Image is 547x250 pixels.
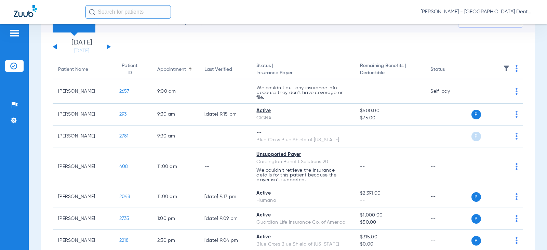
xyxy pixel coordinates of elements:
[256,219,349,226] div: Guardian Life Insurance Co. of America
[58,66,88,73] div: Patient Name
[360,234,419,241] span: $315.00
[256,151,349,158] div: Unsupported Payer
[425,79,471,104] td: Self-pay
[256,136,349,144] div: Blue Cross Blue Shield of [US_STATE]
[157,66,194,73] div: Appointment
[152,126,199,147] td: 9:30 AM
[425,104,471,126] td: --
[360,197,419,204] span: --
[61,39,102,54] li: [DATE]
[85,5,171,19] input: Search for patients
[256,158,349,166] div: Careington Benefit Solutions 20
[355,60,425,79] th: Remaining Benefits |
[204,66,232,73] div: Last Verified
[9,29,20,37] img: hamburger-icon
[360,134,365,139] span: --
[53,186,114,208] td: [PERSON_NAME]
[256,234,349,241] div: Active
[360,69,419,77] span: Deductible
[425,126,471,147] td: --
[471,132,481,141] span: P
[119,62,140,77] div: Patient ID
[360,89,365,94] span: --
[119,112,127,117] span: 293
[425,186,471,208] td: --
[53,147,114,186] td: [PERSON_NAME]
[256,168,349,182] p: We couldn’t retrieve the insurance details for this patient because the payer isn’t supported.
[199,104,251,126] td: [DATE] 9:15 PM
[199,79,251,104] td: --
[53,126,114,147] td: [PERSON_NAME]
[256,115,349,122] div: CIGNA
[256,197,349,204] div: Humana
[516,193,518,200] img: group-dot-blue.svg
[360,219,419,226] span: $50.00
[516,237,518,244] img: group-dot-blue.svg
[199,147,251,186] td: --
[199,186,251,208] td: [DATE] 9:17 PM
[119,238,129,243] span: 2218
[360,212,419,219] span: $1,000.00
[425,208,471,230] td: --
[516,215,518,222] img: group-dot-blue.svg
[360,241,419,248] span: $0.00
[516,163,518,170] img: group-dot-blue.svg
[425,60,471,79] th: Status
[152,208,199,230] td: 1:00 PM
[503,65,510,72] img: filter.svg
[256,129,349,136] div: --
[119,194,131,199] span: 2048
[516,111,518,118] img: group-dot-blue.svg
[471,110,481,119] span: P
[119,216,130,221] span: 2735
[53,104,114,126] td: [PERSON_NAME]
[199,208,251,230] td: [DATE] 9:09 PM
[516,133,518,140] img: group-dot-blue.svg
[516,88,518,95] img: group-dot-blue.svg
[14,5,37,17] img: Zuub Logo
[256,69,349,77] span: Insurance Payer
[61,48,102,54] a: [DATE]
[360,190,419,197] span: $2,391.00
[471,214,481,224] span: P
[58,66,108,73] div: Patient Name
[152,147,199,186] td: 11:00 AM
[471,236,481,246] span: P
[425,147,471,186] td: --
[251,60,355,79] th: Status |
[53,208,114,230] td: [PERSON_NAME]
[256,107,349,115] div: Active
[471,192,481,202] span: P
[157,66,186,73] div: Appointment
[256,190,349,197] div: Active
[152,186,199,208] td: 11:00 AM
[360,164,365,169] span: --
[360,107,419,115] span: $500.00
[199,126,251,147] td: --
[152,104,199,126] td: 9:30 AM
[421,9,533,15] span: [PERSON_NAME] - [GEOGRAPHIC_DATA] Dental Care
[516,65,518,72] img: group-dot-blue.svg
[119,134,129,139] span: 2781
[119,89,130,94] span: 2657
[360,115,419,122] span: $75.00
[119,164,128,169] span: 408
[256,241,349,248] div: Blue Cross Blue Shield of [US_STATE]
[256,212,349,219] div: Active
[256,85,349,100] p: We couldn’t pull any insurance info because they don’t have coverage on file.
[119,62,146,77] div: Patient ID
[53,79,114,104] td: [PERSON_NAME]
[152,79,199,104] td: 9:00 AM
[204,66,246,73] div: Last Verified
[89,9,95,15] img: Search Icon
